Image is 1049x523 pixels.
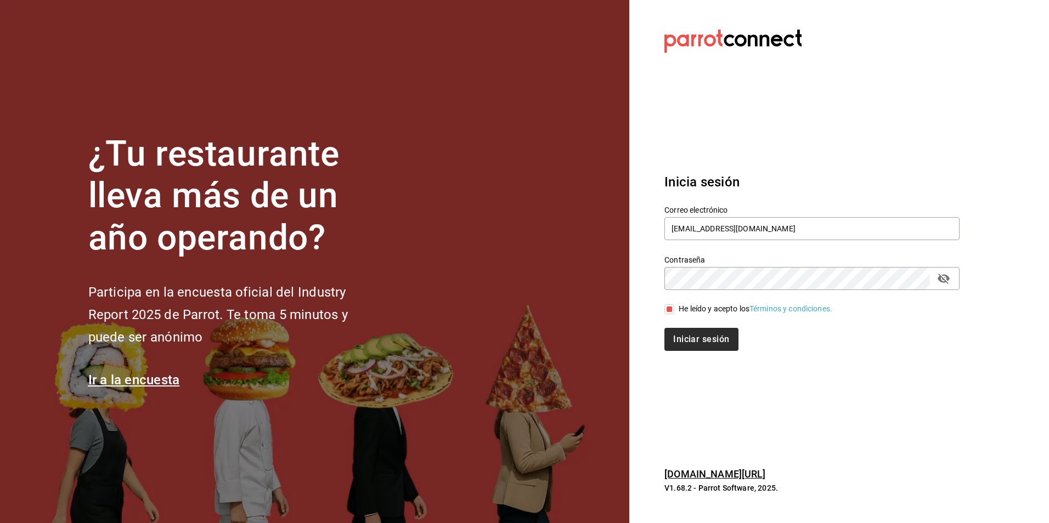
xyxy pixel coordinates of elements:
button: passwordField [934,269,953,288]
label: Contraseña [664,255,960,263]
button: Iniciar sesión [664,328,738,351]
a: Términos y condiciones. [749,304,832,313]
h1: ¿Tu restaurante lleva más de un año operando? [88,133,385,259]
h2: Participa en la encuesta oficial del Industry Report 2025 de Parrot. Te toma 5 minutos y puede se... [88,281,385,348]
label: Correo electrónico [664,206,960,213]
input: Ingresa tu correo electrónico [664,217,960,240]
a: Ir a la encuesta [88,372,180,388]
h3: Inicia sesión [664,172,960,192]
div: He leído y acepto los [679,303,832,315]
p: V1.68.2 - Parrot Software, 2025. [664,482,960,493]
a: [DOMAIN_NAME][URL] [664,468,765,480]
